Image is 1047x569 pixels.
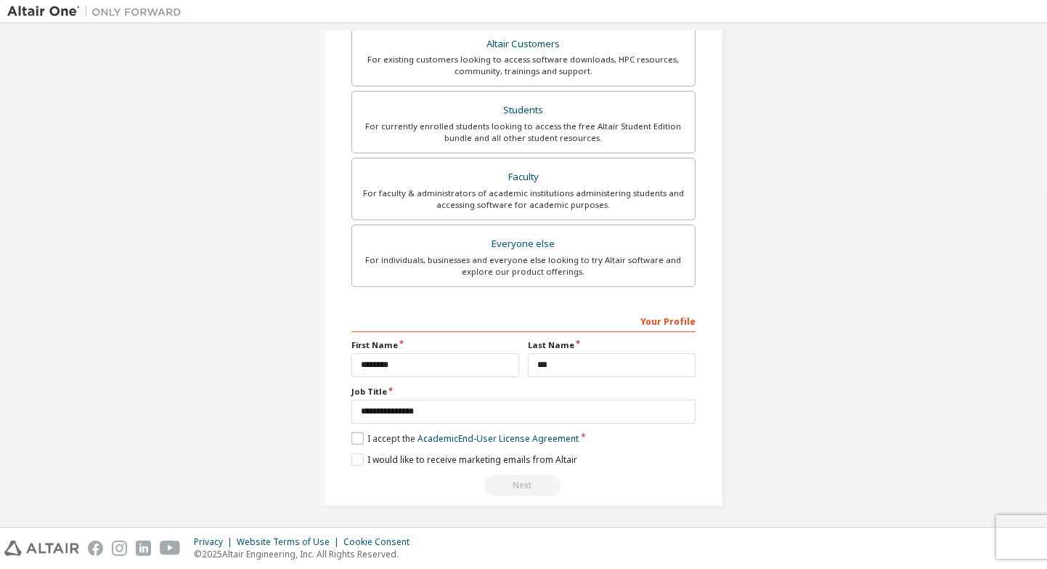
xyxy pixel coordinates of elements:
[351,475,696,496] div: Read and acccept EULA to continue
[361,54,686,77] div: For existing customers looking to access software downloads, HPC resources, community, trainings ...
[351,453,577,466] label: I would like to receive marketing emails from Altair
[237,536,343,548] div: Website Terms of Use
[351,386,696,398] label: Job Title
[351,432,579,445] label: I accept the
[361,187,686,211] div: For faculty & administrators of academic institutions administering students and accessing softwa...
[361,121,686,144] div: For currently enrolled students looking to access the free Altair Student Edition bundle and all ...
[528,339,696,351] label: Last Name
[194,536,237,548] div: Privacy
[7,4,189,19] img: Altair One
[160,541,181,556] img: youtube.svg
[361,100,686,121] div: Students
[136,541,151,556] img: linkedin.svg
[4,541,79,556] img: altair_logo.svg
[343,536,418,548] div: Cookie Consent
[351,339,519,351] label: First Name
[361,234,686,254] div: Everyone else
[194,548,418,560] p: © 2025 Altair Engineering, Inc. All Rights Reserved.
[361,254,686,278] div: For individuals, businesses and everyone else looking to try Altair software and explore our prod...
[361,34,686,55] div: Altair Customers
[351,309,696,332] div: Your Profile
[112,541,127,556] img: instagram.svg
[88,541,103,556] img: facebook.svg
[417,432,579,445] a: Academic End-User License Agreement
[361,167,686,187] div: Faculty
